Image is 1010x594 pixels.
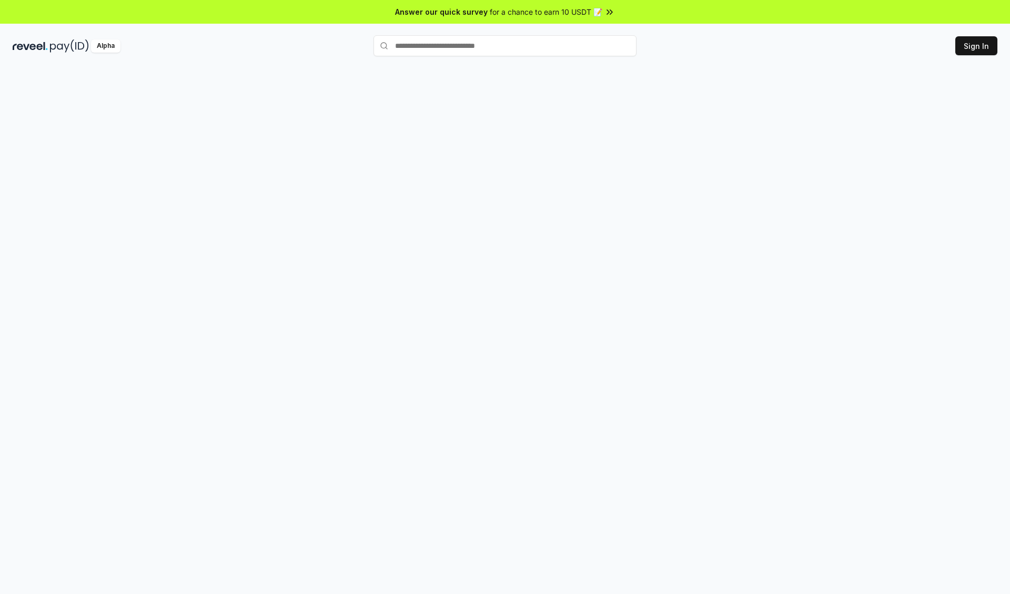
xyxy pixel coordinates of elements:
img: pay_id [50,39,89,53]
img: reveel_dark [13,39,48,53]
span: for a chance to earn 10 USDT 📝 [490,6,602,17]
div: Alpha [91,39,120,53]
button: Sign In [955,36,997,55]
span: Answer our quick survey [395,6,488,17]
